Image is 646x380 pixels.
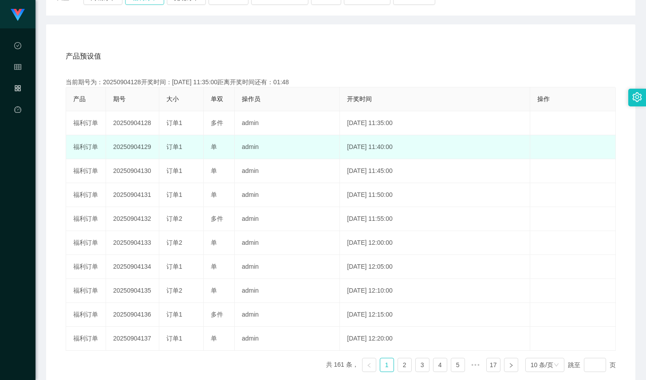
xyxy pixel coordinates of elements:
span: 订单1 [166,335,182,342]
li: 4 [433,358,447,372]
td: [DATE] 12:10:00 [340,279,530,303]
td: [DATE] 12:05:00 [340,255,530,279]
div: 当前期号为：20250904128开奖时间：[DATE] 11:35:00距离开奖时间还有：01:48 [66,78,616,87]
li: 5 [451,358,465,372]
td: 福利订单 [66,207,106,231]
td: 20250904135 [106,279,159,303]
td: 福利订单 [66,327,106,351]
td: 20250904134 [106,255,159,279]
td: 20250904137 [106,327,159,351]
a: 5 [451,358,465,372]
a: 图标: dashboard平台首页 [14,101,21,191]
span: 订单1 [166,167,182,174]
a: 1 [380,358,394,372]
li: 向后 5 页 [469,358,483,372]
span: 单 [211,287,217,294]
a: 17 [487,358,500,372]
img: logo.9652507e.png [11,9,25,21]
td: 20250904129 [106,135,159,159]
td: admin [235,303,340,327]
td: admin [235,111,340,135]
i: 图标: setting [632,92,642,102]
span: 单 [211,239,217,246]
td: [DATE] 12:20:00 [340,327,530,351]
td: admin [235,207,340,231]
span: 单双 [211,95,223,102]
td: [DATE] 11:40:00 [340,135,530,159]
td: 20250904130 [106,159,159,183]
i: 图标: appstore-o [14,81,21,98]
span: 订单1 [166,191,182,198]
td: 20250904133 [106,231,159,255]
div: 10 条/页 [531,358,553,372]
td: 福利订单 [66,231,106,255]
span: 数据中心 [14,43,21,121]
span: 产品 [73,95,86,102]
td: 20250904128 [106,111,159,135]
span: 订单2 [166,287,182,294]
td: 福利订单 [66,255,106,279]
span: 多件 [211,119,223,126]
span: 操作 [537,95,550,102]
i: 图标: down [554,362,559,368]
span: 大小 [166,95,179,102]
a: 3 [416,358,429,372]
span: 订单2 [166,239,182,246]
span: 多件 [211,215,223,222]
span: 订单2 [166,215,182,222]
li: 3 [415,358,429,372]
td: 20250904131 [106,183,159,207]
td: [DATE] 12:15:00 [340,303,530,327]
span: 单 [211,191,217,198]
td: [DATE] 11:35:00 [340,111,530,135]
i: 图标: check-circle-o [14,38,21,56]
span: 会员管理 [14,64,21,143]
a: 2 [398,358,411,372]
td: [DATE] 11:50:00 [340,183,530,207]
li: 2 [398,358,412,372]
span: 订单1 [166,311,182,318]
td: 20250904136 [106,303,159,327]
span: 产品管理 [14,85,21,164]
td: [DATE] 12:00:00 [340,231,530,255]
span: 订单1 [166,263,182,270]
span: ••• [469,358,483,372]
li: 共 161 条， [326,358,358,372]
span: 单 [211,143,217,150]
td: admin [235,135,340,159]
td: 福利订单 [66,303,106,327]
li: 17 [486,358,500,372]
td: 20250904132 [106,207,159,231]
td: admin [235,159,340,183]
span: 多件 [211,311,223,318]
td: 福利订单 [66,159,106,183]
div: 跳至 页 [568,358,616,372]
td: admin [235,255,340,279]
i: 图标: table [14,59,21,77]
a: 4 [433,358,447,372]
li: 1 [380,358,394,372]
td: 福利订单 [66,279,106,303]
span: 期号 [113,95,126,102]
td: 福利订单 [66,183,106,207]
td: 福利订单 [66,135,106,159]
span: 操作员 [242,95,260,102]
td: admin [235,279,340,303]
span: 产品预设值 [66,51,101,62]
span: 开奖时间 [347,95,372,102]
span: 单 [211,335,217,342]
td: 福利订单 [66,111,106,135]
td: admin [235,327,340,351]
i: 图标: right [508,363,514,368]
span: 单 [211,167,217,174]
span: 单 [211,263,217,270]
td: [DATE] 11:45:00 [340,159,530,183]
li: 上一页 [362,358,376,372]
td: admin [235,183,340,207]
li: 下一页 [504,358,518,372]
td: [DATE] 11:55:00 [340,207,530,231]
span: 订单1 [166,143,182,150]
span: 订单1 [166,119,182,126]
td: admin [235,231,340,255]
i: 图标: left [366,363,372,368]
